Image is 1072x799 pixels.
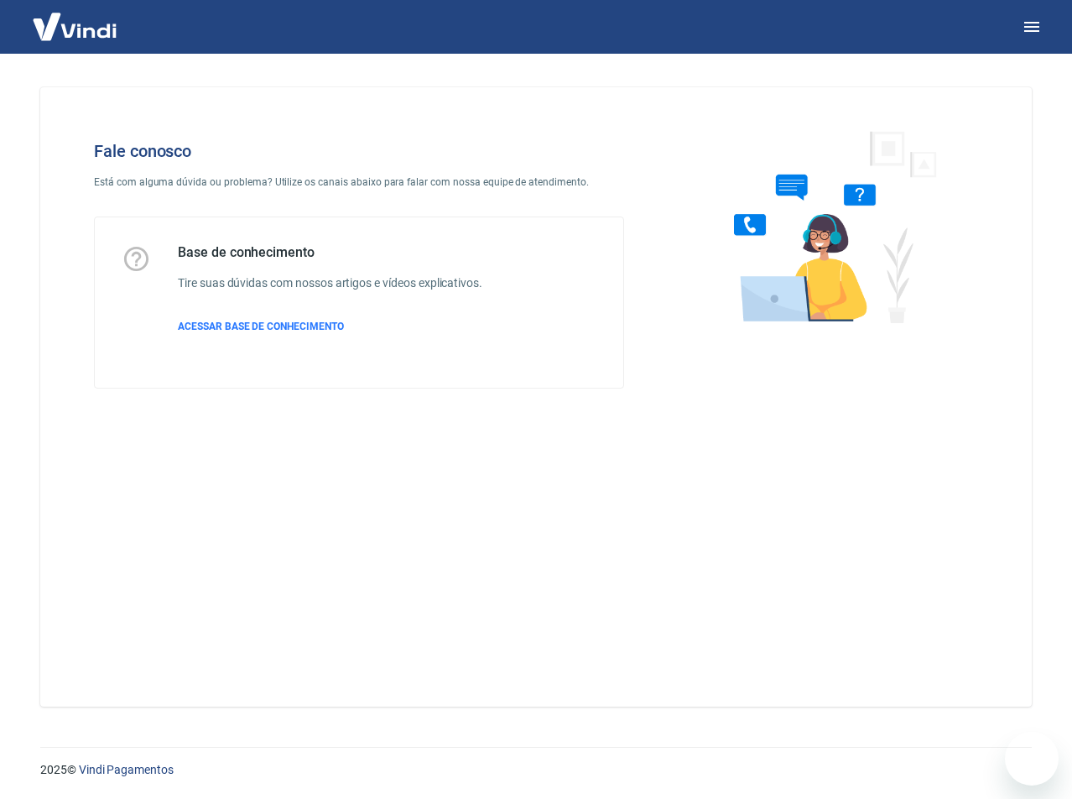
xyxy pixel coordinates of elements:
img: Vindi [20,1,129,52]
p: Está com alguma dúvida ou problema? Utilize os canais abaixo para falar com nossa equipe de atend... [94,175,624,190]
a: ACESSAR BASE DE CONHECIMENTO [178,319,482,334]
span: ACESSAR BASE DE CONHECIMENTO [178,321,344,332]
img: Fale conosco [700,114,955,338]
a: Vindi Pagamentos [79,763,174,776]
h4: Fale conosco [94,141,624,161]
h5: Base de conhecimento [178,244,482,261]
iframe: Botão para abrir a janela de mensagens [1005,732,1059,786]
p: 2025 © [40,761,1032,779]
h6: Tire suas dúvidas com nossos artigos e vídeos explicativos. [178,274,482,292]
